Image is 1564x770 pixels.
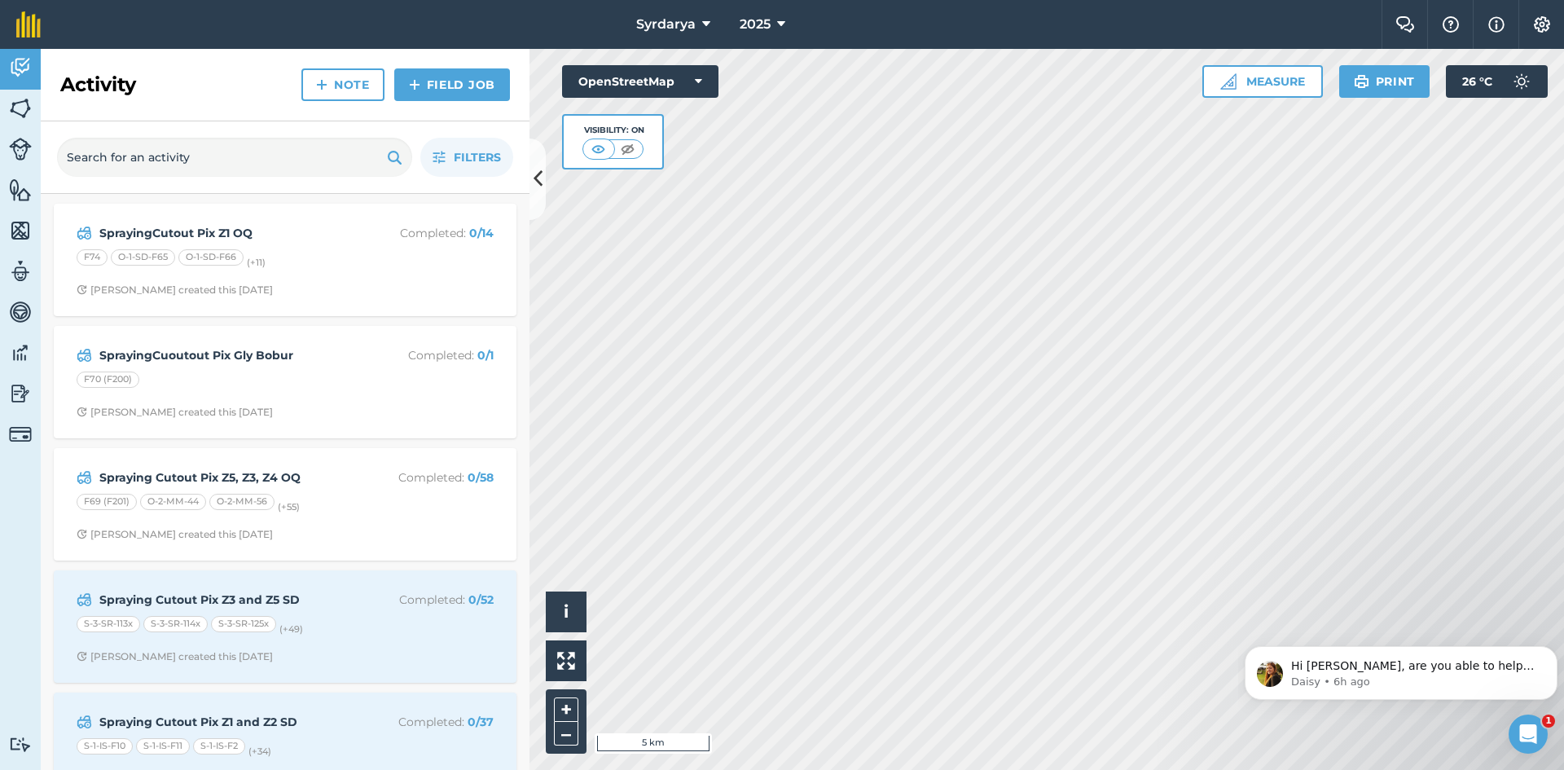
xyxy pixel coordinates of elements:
img: svg+xml;base64,PHN2ZyB4bWxucz0iaHR0cDovL3d3dy53My5vcmcvMjAwMC9zdmciIHdpZHRoPSIxOSIgaGVpZ2h0PSIyNC... [1354,72,1369,91]
img: svg+xml;base64,PHN2ZyB4bWxucz0iaHR0cDovL3d3dy53My5vcmcvMjAwMC9zdmciIHdpZHRoPSIxNCIgaGVpZ2h0PSIyNC... [409,75,420,95]
img: svg+xml;base64,PHN2ZyB4bWxucz0iaHR0cDovL3d3dy53My5vcmcvMjAwMC9zdmciIHdpZHRoPSI1NiIgaGVpZ2h0PSI2MC... [9,178,32,202]
span: i [564,601,569,622]
strong: 0 / 14 [469,226,494,240]
small: (+ 11 ) [247,257,266,268]
div: S-1-IS-F10 [77,738,133,755]
img: Two speech bubbles overlapping with the left bubble in the forefront [1395,16,1415,33]
div: F69 (F201) [77,494,137,510]
div: O-2-MM-56 [209,494,275,510]
img: svg+xml;base64,PHN2ZyB4bWxucz0iaHR0cDovL3d3dy53My5vcmcvMjAwMC9zdmciIHdpZHRoPSI1NiIgaGVpZ2h0PSI2MC... [9,96,32,121]
strong: 0 / 52 [468,592,494,607]
strong: Spraying Cutout Pix Z3 and Z5 SD [99,591,358,609]
img: svg+xml;base64,PD94bWwgdmVyc2lvbj0iMS4wIiBlbmNvZGluZz0idXRmLTgiPz4KPCEtLSBHZW5lcmF0b3I6IEFkb2JlIE... [9,300,32,324]
img: svg+xml;base64,PD94bWwgdmVyc2lvbj0iMS4wIiBlbmNvZGluZz0idXRmLTgiPz4KPCEtLSBHZW5lcmF0b3I6IEFkb2JlIE... [9,381,32,406]
a: SprayingCuoutout Pix Gly BoburCompleted: 0/1F70 (F200)Clock with arrow pointing clockwise[PERSON_... [64,336,507,429]
div: S-1-IS-F2 [193,738,245,755]
img: Clock with arrow pointing clockwise [77,529,87,539]
iframe: Intercom notifications message [1238,612,1564,726]
input: Search for an activity [57,138,412,177]
span: 1 [1542,715,1555,728]
button: Measure [1202,65,1323,98]
button: + [554,697,578,722]
div: F70 (F200) [77,372,139,388]
img: Ruler icon [1220,73,1237,90]
img: svg+xml;base64,PD94bWwgdmVyc2lvbj0iMS4wIiBlbmNvZGluZz0idXRmLTgiPz4KPCEtLSBHZW5lcmF0b3I6IEFkb2JlIE... [77,712,92,732]
button: i [546,592,586,632]
div: O-1-SD-F65 [111,249,175,266]
img: Clock with arrow pointing clockwise [77,284,87,295]
p: Completed : [364,713,494,731]
button: OpenStreetMap [562,65,718,98]
strong: SprayingCutout Pix Z1 OQ [99,224,358,242]
img: svg+xml;base64,PHN2ZyB4bWxucz0iaHR0cDovL3d3dy53My5vcmcvMjAwMC9zdmciIHdpZHRoPSI1MCIgaGVpZ2h0PSI0MC... [617,141,638,157]
img: svg+xml;base64,PHN2ZyB4bWxucz0iaHR0cDovL3d3dy53My5vcmcvMjAwMC9zdmciIHdpZHRoPSIxOSIgaGVpZ2h0PSIyNC... [387,147,402,167]
div: [PERSON_NAME] created this [DATE] [77,284,273,297]
img: A question mark icon [1441,16,1461,33]
img: svg+xml;base64,PHN2ZyB4bWxucz0iaHR0cDovL3d3dy53My5vcmcvMjAwMC9zdmciIHdpZHRoPSI1NiIgaGVpZ2h0PSI2MC... [9,218,32,243]
div: [PERSON_NAME] created this [DATE] [77,528,273,541]
img: svg+xml;base64,PD94bWwgdmVyc2lvbj0iMS4wIiBlbmNvZGluZz0idXRmLTgiPz4KPCEtLSBHZW5lcmF0b3I6IEFkb2JlIE... [77,468,92,487]
span: 2025 [740,15,771,34]
a: Spraying Cutout Pix Z5, Z3, Z4 OQCompleted: 0/58F69 (F201)O-2-MM-44O-2-MM-56(+55)Clock with arrow... [64,458,507,551]
button: – [554,722,578,746]
small: (+ 55 ) [278,501,300,513]
a: Note [301,68,384,101]
img: svg+xml;base64,PD94bWwgdmVyc2lvbj0iMS4wIiBlbmNvZGluZz0idXRmLTgiPz4KPCEtLSBHZW5lcmF0b3I6IEFkb2JlIE... [1505,65,1538,98]
small: (+ 34 ) [248,746,271,757]
p: Completed : [364,346,494,364]
button: Filters [420,138,513,177]
strong: 0 / 58 [468,470,494,485]
img: svg+xml;base64,PHN2ZyB4bWxucz0iaHR0cDovL3d3dy53My5vcmcvMjAwMC9zdmciIHdpZHRoPSIxNCIgaGVpZ2h0PSIyNC... [316,75,327,95]
strong: SprayingCuoutout Pix Gly Bobur [99,346,358,364]
img: svg+xml;base64,PD94bWwgdmVyc2lvbj0iMS4wIiBlbmNvZGluZz0idXRmLTgiPz4KPCEtLSBHZW5lcmF0b3I6IEFkb2JlIE... [77,590,92,609]
button: Print [1339,65,1430,98]
img: A cog icon [1532,16,1552,33]
img: svg+xml;base64,PD94bWwgdmVyc2lvbj0iMS4wIiBlbmNvZGluZz0idXRmLTgiPz4KPCEtLSBHZW5lcmF0b3I6IEFkb2JlIE... [9,55,32,80]
span: Filters [454,148,501,166]
div: [PERSON_NAME] created this [DATE] [77,406,273,419]
img: svg+xml;base64,PD94bWwgdmVyc2lvbj0iMS4wIiBlbmNvZGluZz0idXRmLTgiPz4KPCEtLSBHZW5lcmF0b3I6IEFkb2JlIE... [9,259,32,284]
p: Completed : [364,469,494,486]
div: O-2-MM-44 [140,494,206,510]
p: Completed : [364,591,494,609]
div: S-3-SR-114x [143,616,208,632]
iframe: Intercom live chat [1509,715,1548,754]
strong: Spraying Cutout Pix Z1 and Z2 SD [99,713,358,731]
div: S-3-SR-113x [77,616,140,632]
img: Clock with arrow pointing clockwise [77,651,87,662]
img: Clock with arrow pointing clockwise [77,407,87,417]
img: svg+xml;base64,PD94bWwgdmVyc2lvbj0iMS4wIiBlbmNvZGluZz0idXRmLTgiPz4KPCEtLSBHZW5lcmF0b3I6IEFkb2JlIE... [9,138,32,161]
a: SprayingCutout Pix Z1 OQCompleted: 0/14F74O-1-SD-F65O-1-SD-F66(+11)Clock with arrow pointing cloc... [64,213,507,306]
img: svg+xml;base64,PHN2ZyB4bWxucz0iaHR0cDovL3d3dy53My5vcmcvMjAwMC9zdmciIHdpZHRoPSI1MCIgaGVpZ2h0PSI0MC... [588,141,608,157]
div: S-1-IS-F11 [136,738,190,755]
div: S-3-SR-125x [211,616,276,632]
img: svg+xml;base64,PD94bWwgdmVyc2lvbj0iMS4wIiBlbmNvZGluZz0idXRmLTgiPz4KPCEtLSBHZW5lcmF0b3I6IEFkb2JlIE... [9,423,32,446]
img: svg+xml;base64,PD94bWwgdmVyc2lvbj0iMS4wIiBlbmNvZGluZz0idXRmLTgiPz4KPCEtLSBHZW5lcmF0b3I6IEFkb2JlIE... [77,223,92,243]
strong: 0 / 1 [477,348,494,363]
img: svg+xml;base64,PD94bWwgdmVyc2lvbj0iMS4wIiBlbmNvZGluZz0idXRmLTgiPz4KPCEtLSBHZW5lcmF0b3I6IEFkb2JlIE... [77,345,92,365]
div: O-1-SD-F66 [178,249,244,266]
strong: 0 / 37 [468,715,494,729]
a: Spraying Cutout Pix Z3 and Z5 SDCompleted: 0/52S-3-SR-113xS-3-SR-114xS-3-SR-125x(+49)Clock with a... [64,580,507,673]
a: Field Job [394,68,510,101]
small: (+ 49 ) [279,623,303,635]
div: [PERSON_NAME] created this [DATE] [77,650,273,663]
div: Visibility: On [582,124,644,137]
img: svg+xml;base64,PD94bWwgdmVyc2lvbj0iMS4wIiBlbmNvZGluZz0idXRmLTgiPz4KPCEtLSBHZW5lcmF0b3I6IEFkb2JlIE... [9,737,32,752]
img: svg+xml;base64,PHN2ZyB4bWxucz0iaHR0cDovL3d3dy53My5vcmcvMjAwMC9zdmciIHdpZHRoPSIxNyIgaGVpZ2h0PSIxNy... [1488,15,1505,34]
button: 26 °C [1446,65,1548,98]
p: Completed : [364,224,494,242]
img: fieldmargin Logo [16,11,41,37]
strong: Spraying Cutout Pix Z5, Z3, Z4 OQ [99,469,358,486]
div: F74 [77,249,108,266]
img: Four arrows, one pointing top left, one top right, one bottom right and the last bottom left [557,652,575,670]
img: svg+xml;base64,PD94bWwgdmVyc2lvbj0iMS4wIiBlbmNvZGluZz0idXRmLTgiPz4KPCEtLSBHZW5lcmF0b3I6IEFkb2JlIE... [9,341,32,365]
span: 26 ° C [1462,65,1492,98]
h2: Activity [60,72,136,98]
span: Syrdarya [636,15,696,34]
